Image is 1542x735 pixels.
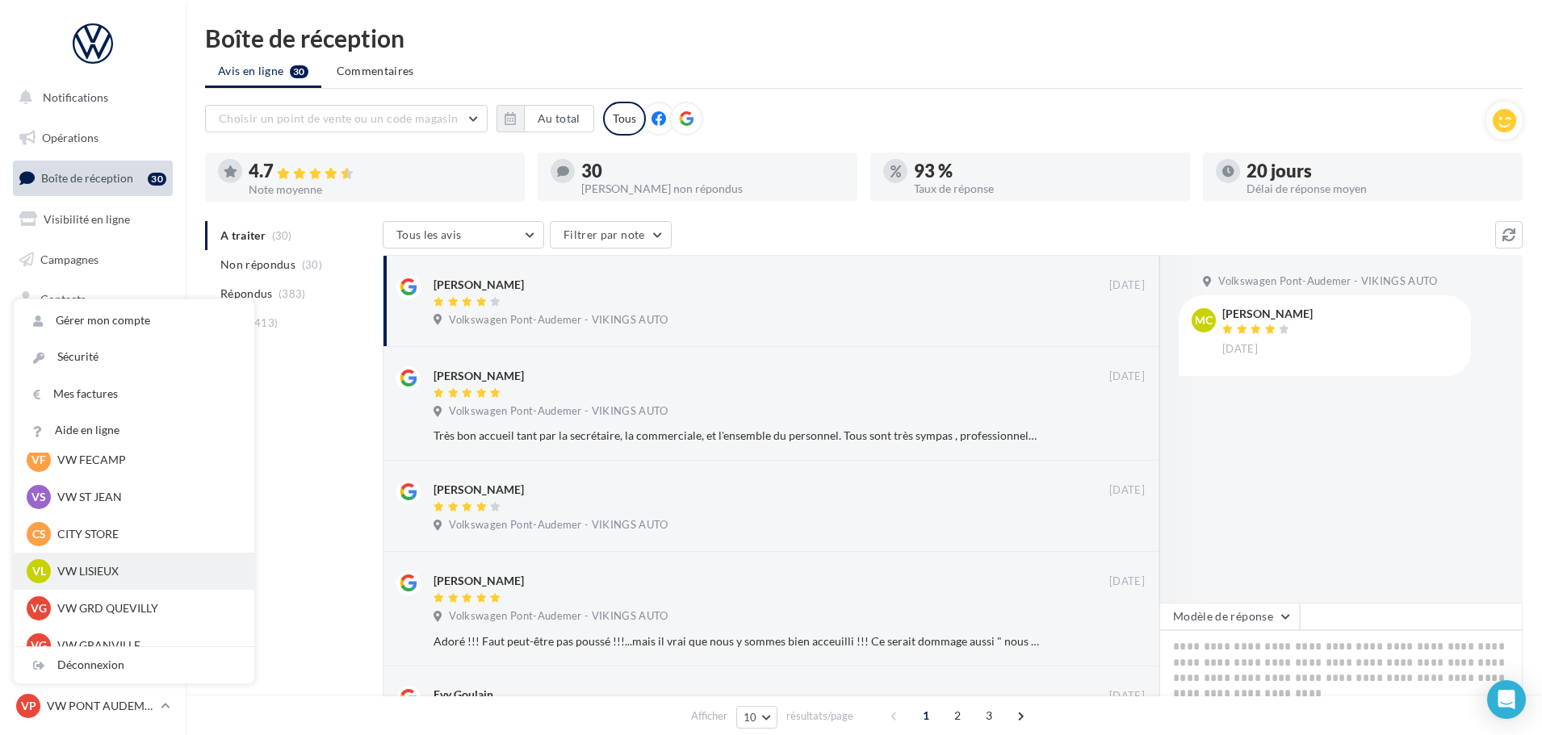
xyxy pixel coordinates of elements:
button: Choisir un point de vente ou un code magasin [205,105,488,132]
span: VP [21,698,36,714]
a: Campagnes [10,243,176,277]
span: CS [32,526,46,542]
span: [DATE] [1109,689,1145,704]
span: VG [31,637,47,654]
div: 30 [581,162,844,180]
span: Volkswagen Pont-Audemer - VIKINGS AUTO [449,404,668,419]
span: Visibilité en ligne [44,212,130,226]
a: VP VW PONT AUDEMER [13,691,173,721]
div: [PERSON_NAME] non répondus [581,183,844,194]
span: 1 [913,703,939,729]
span: Volkswagen Pont-Audemer - VIKINGS AUTO [1218,274,1437,289]
a: Gérer mon compte [14,303,254,339]
div: 4.7 [249,162,512,181]
span: Afficher [691,708,727,724]
span: 3 [976,703,1002,729]
a: PLV et print personnalisable [10,403,176,450]
span: Non répondus [220,257,295,273]
span: Tous les avis [396,228,462,241]
button: Tous les avis [383,221,544,248]
span: MC [1195,312,1213,328]
span: Volkswagen Pont-Audemer - VIKINGS AUTO [449,518,668,532]
span: VL [32,563,46,579]
a: Calendrier [10,363,176,397]
div: [PERSON_NAME] [434,368,524,384]
span: [DATE] [1109,278,1145,293]
span: [DATE] [1109,370,1145,384]
span: 2 [945,703,970,729]
div: Adoré !!! Faut peut-être pas poussé !!!...mais il vrai que nous y sommes bien acceuilli !!! Ce se... [434,633,1040,649]
span: Choisir un point de vente ou un code magasin [219,111,458,125]
a: Campagnes DataOnDemand [10,457,176,504]
div: 20 jours [1247,162,1510,180]
p: VW FECAMP [57,452,235,468]
span: Volkswagen Pont-Audemer - VIKINGS AUTO [449,313,668,328]
button: Au total [524,105,594,132]
span: Campagnes [40,252,98,265]
div: [PERSON_NAME] [434,482,524,498]
div: [PERSON_NAME] [1222,308,1313,319]
p: VW GRD QUEVILLY [57,600,235,616]
a: Aide en ligne [14,412,254,449]
button: Notifications [10,81,170,115]
button: Au total [497,105,594,132]
a: Médiathèque [10,323,176,357]
p: VW GRANVILLE [57,637,235,654]
span: VS [31,489,46,505]
span: VF [31,452,46,468]
a: Sécurité [14,339,254,375]
a: Contacts [10,282,176,316]
span: 10 [744,711,757,724]
div: Délai de réponse moyen [1247,183,1510,194]
span: Boîte de réception [41,171,133,185]
span: Volkswagen Pont-Audemer - VIKINGS AUTO [449,609,668,624]
p: VW PONT AUDEMER [47,698,154,714]
div: Evy Goulain [434,687,493,703]
span: Contacts [40,292,86,306]
div: 93 % [914,162,1177,180]
div: Déconnexion [14,647,254,683]
div: [PERSON_NAME] [434,573,524,589]
div: Note moyenne [249,184,512,195]
button: Modèle de réponse [1159,603,1300,630]
span: [DATE] [1109,483,1145,498]
span: (413) [251,316,279,329]
button: Filtrer par note [550,221,672,248]
div: 30 [148,173,166,186]
div: Taux de réponse [914,183,1177,194]
p: CITY STORE [57,526,235,542]
a: Mes factures [14,376,254,412]
p: VW LISIEUX [57,563,235,579]
span: [DATE] [1109,574,1145,589]
span: Opérations [42,131,98,144]
span: [DATE] [1222,342,1258,357]
button: 10 [736,706,777,729]
div: Boîte de réception [205,26,1523,50]
div: [PERSON_NAME] [434,277,524,293]
span: Commentaires [337,63,414,79]
span: (30) [302,258,322,271]
span: Répondus [220,286,273,302]
span: VG [31,600,47,616]
a: Boîte de réception30 [10,161,176,195]
div: Tous [603,102,646,136]
div: Open Intercom Messenger [1487,680,1526,719]
span: (383) [279,287,306,300]
div: Très bon accueil tant par la secrétaire, la commerciale, et l'ensemble du personnel. Tous sont tr... [434,428,1040,444]
p: VW ST JEAN [57,489,235,505]
span: résultats/page [786,708,853,724]
span: Notifications [43,90,108,104]
a: Visibilité en ligne [10,203,176,236]
a: Opérations [10,121,176,155]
